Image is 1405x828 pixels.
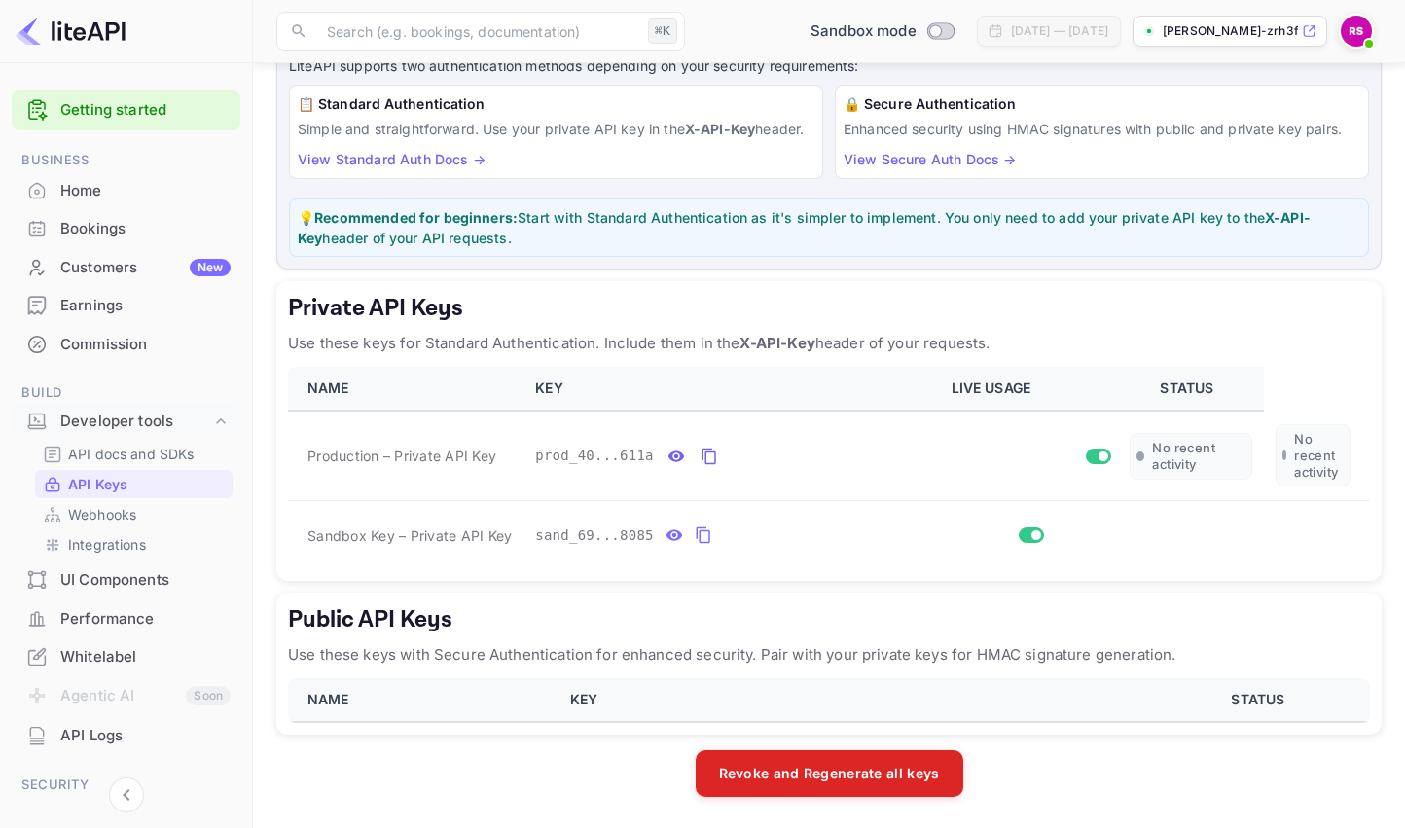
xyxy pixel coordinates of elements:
button: Revoke and Regenerate all keys [696,750,963,797]
p: Simple and straightforward. Use your private API key in the header. [298,119,814,139]
a: Earnings [12,287,240,323]
div: Earnings [60,295,231,317]
img: Raul Sosa [1341,16,1372,47]
h5: Public API Keys [288,604,1370,635]
div: Whitelabel [60,646,231,668]
p: 💡 Start with Standard Authentication as it's simpler to implement. You only need to add your priv... [298,207,1360,248]
div: Developer tools [12,405,240,439]
div: API docs and SDKs [35,440,233,468]
a: UI Components [12,561,240,597]
div: Commission [60,334,231,356]
th: NAME [288,367,523,411]
a: Home [12,172,240,208]
strong: X-API-Key [685,121,755,137]
th: LIVE USAGE [940,367,1118,411]
input: Search (e.g. bookings, documentation) [315,12,640,51]
div: Bookings [12,210,240,248]
a: Webhooks [43,504,225,524]
span: No recent activity [1294,431,1344,480]
p: Use these keys for Standard Authentication. Include them in the header of your requests. [288,332,1370,355]
div: Bookings [60,218,231,240]
div: UI Components [60,569,231,592]
div: Home [60,180,231,202]
div: Home [12,172,240,210]
div: Getting started [12,90,240,130]
a: View Standard Auth Docs → [298,151,486,167]
div: Customers [60,257,231,279]
p: API Keys [68,474,127,494]
div: Commission [12,326,240,364]
img: LiteAPI logo [16,16,126,47]
th: STATUS [1154,678,1370,722]
span: Security [12,774,240,796]
div: Earnings [12,287,240,325]
p: [PERSON_NAME]-zrh3f.nuitee... [1163,22,1298,40]
p: Webhooks [68,504,136,524]
span: Business [12,150,240,171]
div: Performance [12,600,240,638]
p: Integrations [68,534,146,555]
a: API Keys [43,474,225,494]
h6: 📋 Standard Authentication [298,93,814,115]
span: Sandbox Key – Private API Key [307,527,512,544]
p: Use these keys with Secure Authentication for enhanced security. Pair with your private keys for ... [288,643,1370,666]
th: KEY [523,367,939,411]
h5: Private API Keys [288,293,1370,324]
a: Whitelabel [12,638,240,674]
div: UI Components [12,561,240,599]
a: Performance [12,600,240,636]
span: No recent activity [1152,440,1244,473]
a: View Secure Auth Docs → [844,151,1016,167]
div: Switch to Production mode [803,20,961,43]
div: ⌘K [648,18,677,44]
div: Developer tools [60,411,211,433]
a: CustomersNew [12,249,240,285]
strong: X-API-Key [298,209,1311,246]
strong: X-API-Key [739,334,814,352]
th: KEY [558,678,1154,722]
a: Commission [12,326,240,362]
a: API Logs [12,717,240,753]
strong: Recommended for beginners: [314,209,518,226]
div: API Logs [12,717,240,755]
div: Whitelabel [12,638,240,676]
span: Production – Private API Key [307,446,496,466]
div: Integrations [35,530,233,558]
span: prod_40...611a [535,446,654,466]
a: Getting started [60,99,231,122]
table: private api keys table [288,367,1370,569]
h6: 🔒 Secure Authentication [844,93,1360,115]
span: Sandbox mode [811,20,917,43]
span: Build [12,382,240,404]
div: Performance [60,608,231,630]
div: [DATE] — [DATE] [1011,22,1108,40]
p: Enhanced security using HMAC signatures with public and private key pairs. [844,119,1360,139]
th: NAME [288,678,558,722]
div: API Keys [35,470,233,498]
a: Integrations [43,534,225,555]
div: New [190,259,231,276]
p: LiteAPI supports two authentication methods depending on your security requirements: [289,55,1369,77]
button: Collapse navigation [109,777,144,812]
th: STATUS [1118,367,1264,411]
div: API Logs [60,725,231,747]
span: sand_69...8085 [535,525,654,546]
a: Bookings [12,210,240,246]
a: API docs and SDKs [43,444,225,464]
div: Team management [60,804,231,826]
div: CustomersNew [12,249,240,287]
table: public api keys table [288,678,1370,723]
div: Webhooks [35,500,233,528]
p: API docs and SDKs [68,444,195,464]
